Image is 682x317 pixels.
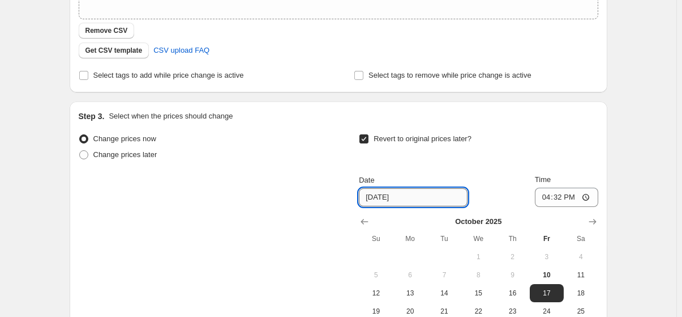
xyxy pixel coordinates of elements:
span: Select tags to add while price change is active [93,71,244,79]
button: Sunday October 5 2025 [359,266,393,284]
button: Wednesday October 1 2025 [461,248,495,266]
button: Sunday October 12 2025 [359,284,393,302]
span: Change prices later [93,150,157,159]
th: Sunday [359,230,393,248]
button: Today Friday October 10 2025 [530,266,564,284]
span: Sa [568,234,593,243]
span: 3 [534,252,559,261]
span: 16 [500,289,525,298]
button: Saturday October 4 2025 [564,248,598,266]
span: 18 [568,289,593,298]
span: 20 [398,307,423,316]
span: 4 [568,252,593,261]
span: Mo [398,234,423,243]
span: 17 [534,289,559,298]
span: Time [535,175,551,184]
span: 1 [466,252,491,261]
a: CSV upload FAQ [147,41,216,60]
span: 5 [363,270,388,280]
button: Show previous month, September 2025 [357,214,372,230]
span: 12 [363,289,388,298]
span: 7 [432,270,457,280]
button: Thursday October 2 2025 [495,248,529,266]
button: Wednesday October 8 2025 [461,266,495,284]
span: We [466,234,491,243]
button: Monday October 13 2025 [393,284,427,302]
span: 22 [466,307,491,316]
span: Fr [534,234,559,243]
span: 15 [466,289,491,298]
span: Get CSV template [85,46,143,55]
span: Su [363,234,388,243]
button: Get CSV template [79,43,149,58]
button: Saturday October 11 2025 [564,266,598,284]
span: 25 [568,307,593,316]
span: 8 [466,270,491,280]
span: Remove CSV [85,26,128,35]
span: Select tags to remove while price change is active [368,71,531,79]
button: Monday October 6 2025 [393,266,427,284]
span: Revert to original prices later? [374,134,471,143]
span: Th [500,234,525,243]
span: CSV upload FAQ [153,45,209,56]
span: 2 [500,252,525,261]
span: 19 [363,307,388,316]
span: 10 [534,270,559,280]
span: Change prices now [93,134,156,143]
p: Select when the prices should change [109,111,233,122]
th: Wednesday [461,230,495,248]
span: 9 [500,270,525,280]
span: 11 [568,270,593,280]
button: Thursday October 9 2025 [495,266,529,284]
span: 24 [534,307,559,316]
th: Monday [393,230,427,248]
button: Remove CSV [79,23,135,39]
button: Saturday October 18 2025 [564,284,598,302]
input: 12:00 [535,188,598,207]
h2: Step 3. [79,111,105,122]
span: Date [359,176,374,184]
button: Tuesday October 7 2025 [427,266,461,284]
button: Tuesday October 14 2025 [427,284,461,302]
span: 23 [500,307,525,316]
button: Show next month, November 2025 [585,214,600,230]
button: Thursday October 16 2025 [495,284,529,302]
th: Saturday [564,230,598,248]
span: 6 [398,270,423,280]
span: 13 [398,289,423,298]
button: Friday October 17 2025 [530,284,564,302]
th: Tuesday [427,230,461,248]
th: Thursday [495,230,529,248]
span: 21 [432,307,457,316]
input: 10/10/2025 [359,188,467,206]
span: 14 [432,289,457,298]
span: Tu [432,234,457,243]
th: Friday [530,230,564,248]
button: Friday October 3 2025 [530,248,564,266]
button: Wednesday October 15 2025 [461,284,495,302]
